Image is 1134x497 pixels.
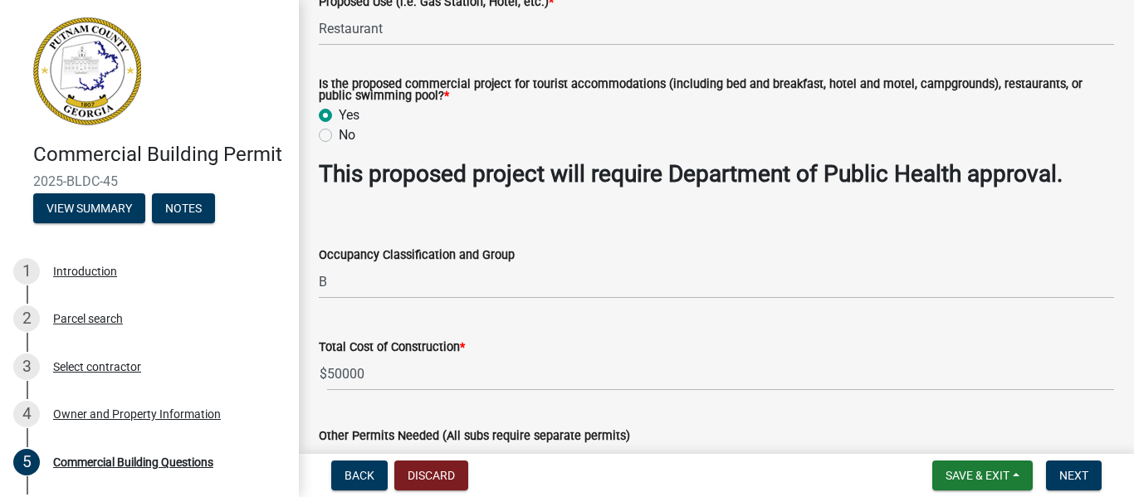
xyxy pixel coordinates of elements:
[53,266,117,277] div: Introduction
[331,460,388,490] button: Back
[33,173,266,189] span: 2025-BLDC-45
[13,353,40,380] div: 3
[394,460,468,490] button: Discard
[345,469,374,482] span: Back
[319,357,328,391] span: $
[339,446,392,465] label: Electrical
[33,202,145,216] wm-modal-confirm: Summary
[33,143,286,167] h4: Commercial Building Permit
[1059,469,1088,482] span: Next
[339,105,359,125] label: Yes
[53,408,221,420] div: Owner and Property Information
[932,460,1033,490] button: Save & Exit
[319,342,465,353] label: Total Cost of Construction
[152,202,215,216] wm-modal-confirm: Notes
[13,258,40,285] div: 1
[319,250,515,261] label: Occupancy Classification and Group
[53,456,213,468] div: Commercial Building Questions
[53,361,141,373] div: Select contractor
[946,469,1009,482] span: Save & Exit
[319,160,1063,188] strong: This proposed project will require Department of Public Health approval.
[1046,460,1102,490] button: Next
[33,17,141,125] img: Putnam County, Georgia
[152,193,215,223] button: Notes
[13,305,40,332] div: 2
[33,193,145,223] button: View Summary
[13,401,40,427] div: 4
[319,431,630,442] label: Other Permits Needed (All subs require separate permits)
[319,79,1114,103] label: Is the proposed commercial project for tourist accommodations (including bed and breakfast, hotel...
[339,125,355,145] label: No
[13,449,40,475] div: 5
[53,313,123,324] div: Parcel search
